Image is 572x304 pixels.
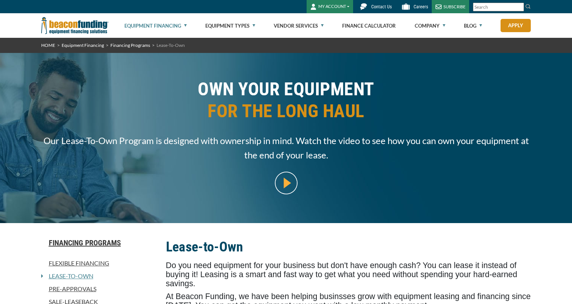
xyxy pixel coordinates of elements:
a: Pre-approvals [41,284,157,293]
a: Company [415,14,445,38]
span: Our Lease-To-Own Program is designed with ownership in mind. Watch the video to see how you can o... [41,133,531,162]
a: Apply [501,19,531,32]
a: Clear search text [516,4,522,10]
a: Financing Programs [110,42,150,48]
a: Finance Calculator [342,14,396,38]
h2: Lease-to-Own [166,238,531,256]
span: FOR THE LONG HAUL [41,100,531,122]
span: Lease-To-Own [157,42,185,48]
span: Do you need equipment for your business but don't have enough cash? You can lease it instead of b... [166,261,518,288]
a: Equipment Financing [124,14,187,38]
a: HOME [41,42,55,48]
a: Vendor Services [274,14,324,38]
a: Equipment Types [205,14,255,38]
img: video modal pop-up play button [275,172,298,194]
span: Careers [414,4,428,9]
a: Flexible Financing [41,259,157,268]
a: Lease-To-Own [43,271,93,281]
h1: OWN YOUR EQUIPMENT [41,78,531,128]
input: Search [473,3,524,11]
span: Contact Us [371,4,392,9]
a: Blog [464,14,482,38]
img: Search [525,3,531,9]
a: Equipment Financing [62,42,104,48]
img: Beacon Funding Corporation logo [41,13,109,38]
a: Financing Programs [41,238,157,247]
